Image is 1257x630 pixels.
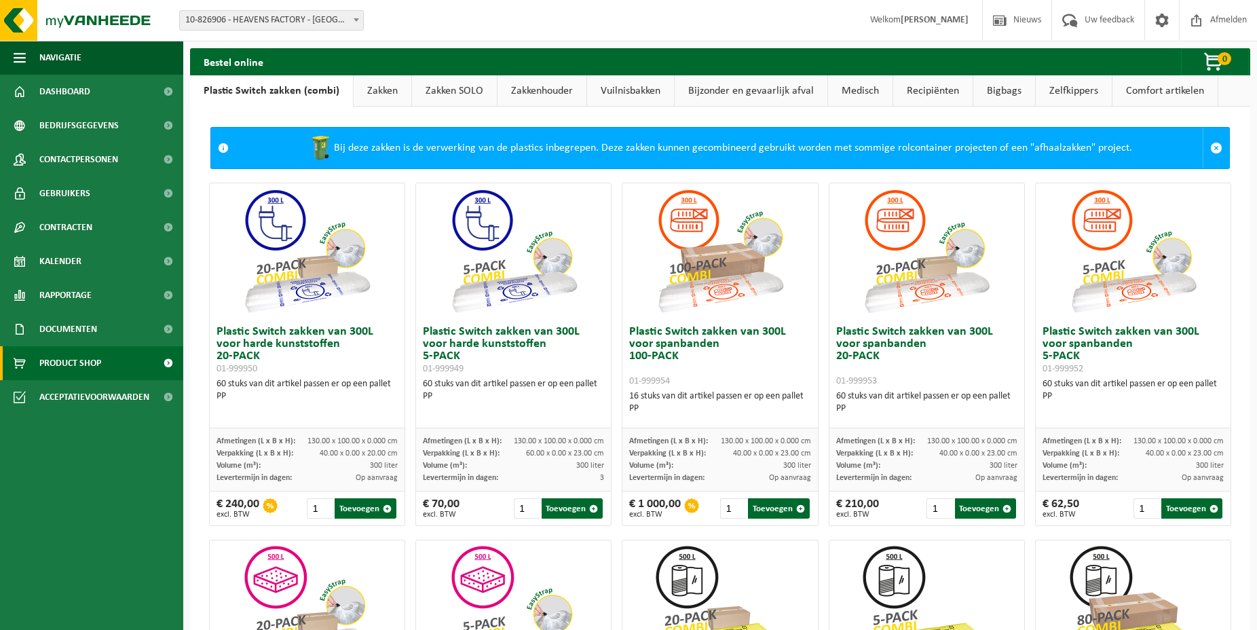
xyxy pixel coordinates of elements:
button: Toevoegen [748,498,809,519]
span: Levertermijn in dagen: [217,474,292,482]
span: 40.00 x 0.00 x 23.00 cm [939,449,1017,458]
a: Zakken [354,75,411,107]
span: Levertermijn in dagen: [423,474,498,482]
span: 300 liter [370,462,398,470]
img: 01-999949 [446,183,582,319]
span: Volume (m³): [1043,462,1087,470]
span: Verpakking (L x B x H): [217,449,293,458]
span: Documenten [39,312,97,346]
h3: Plastic Switch zakken van 300L voor spanbanden 100-PACK [629,326,810,387]
span: 3 [600,474,604,482]
span: Levertermijn in dagen: [629,474,705,482]
button: Toevoegen [955,498,1016,519]
span: 01-999949 [423,364,464,374]
span: Afmetingen (L x B x H): [1043,437,1121,445]
span: 130.00 x 100.00 x 0.000 cm [721,437,811,445]
span: Volume (m³): [836,462,880,470]
span: Verpakking (L x B x H): [1043,449,1119,458]
span: excl. BTW [629,511,681,519]
span: Afmetingen (L x B x H): [217,437,295,445]
span: 300 liter [576,462,604,470]
span: excl. BTW [1043,511,1079,519]
div: 60 stuks van dit artikel passen er op een pallet [217,378,398,403]
span: Dashboard [39,75,90,109]
span: excl. BTW [217,511,259,519]
a: Vuilnisbakken [587,75,674,107]
span: 01-999953 [836,376,877,386]
span: 60.00 x 0.00 x 23.00 cm [526,449,604,458]
span: Kalender [39,244,81,278]
input: 1 [1133,498,1160,519]
div: 60 stuks van dit artikel passen er op een pallet [1043,378,1224,403]
span: 01-999954 [629,376,670,386]
h3: Plastic Switch zakken van 300L voor spanbanden 5-PACK [1043,326,1224,375]
a: Medisch [828,75,893,107]
span: 130.00 x 100.00 x 0.000 cm [514,437,604,445]
a: Recipiënten [893,75,973,107]
span: Afmetingen (L x B x H): [423,437,502,445]
div: PP [423,390,604,403]
span: 10-826906 - HEAVENS FACTORY - ZEDELGEM [179,10,364,31]
span: 130.00 x 100.00 x 0.000 cm [1133,437,1224,445]
span: Rapportage [39,278,92,312]
span: 0 [1218,52,1231,65]
span: 40.00 x 0.00 x 23.00 cm [733,449,811,458]
a: Zakkenhouder [498,75,586,107]
span: 130.00 x 100.00 x 0.000 cm [307,437,398,445]
div: PP [629,403,810,415]
span: Volume (m³): [423,462,467,470]
div: 60 stuks van dit artikel passen er op een pallet [836,390,1017,415]
span: Verpakking (L x B x H): [423,449,500,458]
div: € 240,00 [217,498,259,519]
button: Toevoegen [1161,498,1222,519]
button: Toevoegen [335,498,396,519]
span: Op aanvraag [975,474,1017,482]
span: Acceptatievoorwaarden [39,380,149,414]
a: Zakken SOLO [412,75,497,107]
button: Toevoegen [542,498,603,519]
div: € 1 000,00 [629,498,681,519]
span: Volume (m³): [217,462,261,470]
a: Bijzonder en gevaarlijk afval [675,75,827,107]
a: Comfort artikelen [1112,75,1218,107]
span: 01-999950 [217,364,257,374]
div: 60 stuks van dit artikel passen er op een pallet [423,378,604,403]
a: Zelfkippers [1036,75,1112,107]
a: Sluit melding [1203,128,1229,168]
a: Plastic Switch zakken (combi) [190,75,353,107]
span: Gebruikers [39,177,90,210]
h3: Plastic Switch zakken van 300L voor harde kunststoffen 20-PACK [217,326,398,375]
span: Op aanvraag [1182,474,1224,482]
span: 300 liter [990,462,1017,470]
button: 0 [1181,48,1249,75]
span: Op aanvraag [769,474,811,482]
span: Bedrijfsgegevens [39,109,119,143]
div: Bij deze zakken is de verwerking van de plastics inbegrepen. Deze zakken kunnen gecombineerd gebr... [236,128,1203,168]
div: 16 stuks van dit artikel passen er op een pallet [629,390,810,415]
span: 40.00 x 0.00 x 23.00 cm [1146,449,1224,458]
input: 1 [720,498,747,519]
img: 01-999950 [239,183,375,319]
span: 10-826906 - HEAVENS FACTORY - ZEDELGEM [180,11,363,30]
img: 01-999954 [652,183,788,319]
span: Afmetingen (L x B x H): [629,437,708,445]
h3: Plastic Switch zakken van 300L voor spanbanden 20-PACK [836,326,1017,387]
span: 01-999952 [1043,364,1083,374]
span: Op aanvraag [356,474,398,482]
span: 130.00 x 100.00 x 0.000 cm [927,437,1017,445]
img: 01-999952 [1066,183,1201,319]
input: 1 [926,498,953,519]
input: 1 [514,498,540,519]
span: Verpakking (L x B x H): [836,449,913,458]
h2: Bestel online [190,48,277,75]
div: € 210,00 [836,498,879,519]
div: PP [1043,390,1224,403]
h3: Plastic Switch zakken van 300L voor harde kunststoffen 5-PACK [423,326,604,375]
span: excl. BTW [836,511,879,519]
input: 1 [307,498,333,519]
span: 300 liter [783,462,811,470]
div: PP [217,390,398,403]
span: Levertermijn in dagen: [836,474,912,482]
span: 40.00 x 0.00 x 20.00 cm [320,449,398,458]
img: 01-999953 [859,183,994,319]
